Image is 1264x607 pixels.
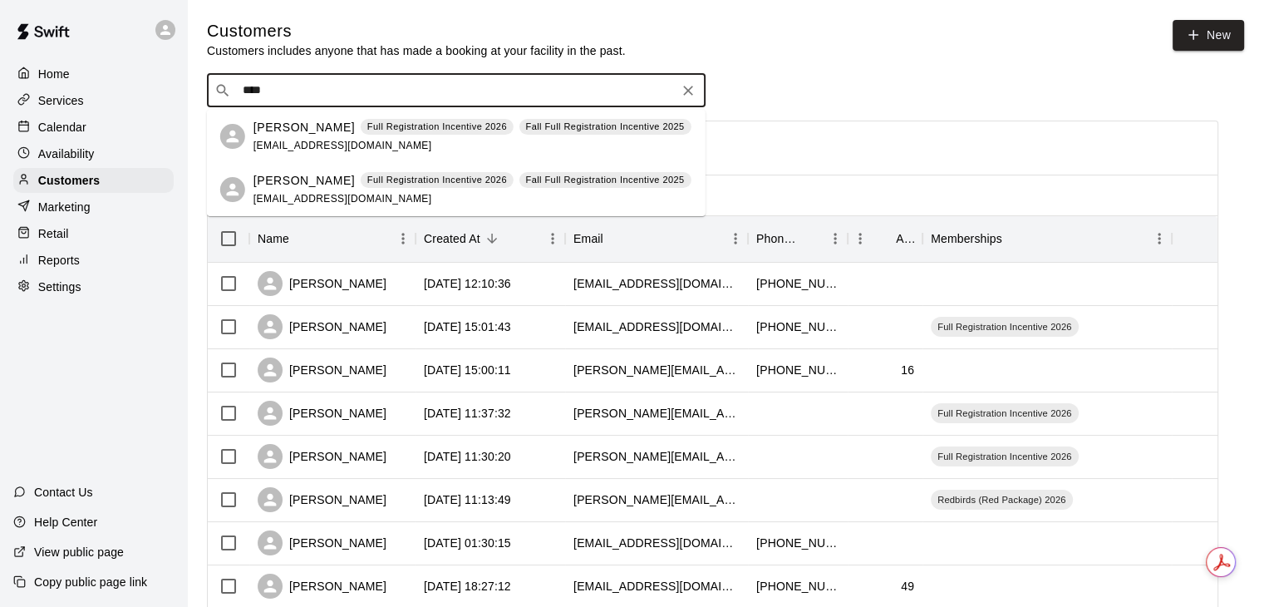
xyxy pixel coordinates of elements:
div: Email [573,215,603,262]
span: [EMAIL_ADDRESS][DOMAIN_NAME] [253,140,432,151]
div: 2025-08-15 11:13:49 [424,491,511,508]
span: Redbirds (Red Package) 2026 [931,493,1073,506]
div: Full Registration Incentive 2026 [931,403,1079,423]
a: Home [13,62,174,86]
p: Copy public page link [34,574,147,590]
span: [EMAIL_ADDRESS][DOMAIN_NAME] [253,193,432,205]
button: Clear [676,79,700,102]
p: Contact Us [34,484,93,501]
div: 2025-08-15 11:30:20 [424,448,511,465]
div: 2025-08-14 18:27:12 [424,578,511,595]
a: Services [13,88,174,113]
p: Fall Full Registration Incentive 2025 [525,173,684,187]
button: Menu [848,226,873,251]
button: Sort [603,227,627,250]
a: Marketing [13,195,174,220]
div: jlsegura528@gmail.com [573,318,740,335]
p: Customers includes anyone that has made a booking at your facility in the past. [207,42,626,59]
span: Full Registration Incentive 2026 [931,407,1079,420]
div: bellovichlady@yahoo.com [573,535,740,551]
div: katedowd10@gmail.com [573,275,740,292]
div: ernesto.segura@huschblackwell.com [573,448,740,465]
a: Reports [13,248,174,273]
div: Age [848,215,922,262]
div: 16 [901,362,914,378]
span: Full Registration Incentive 2026 [931,450,1079,463]
div: [PERSON_NAME] [258,574,386,599]
button: Menu [1147,226,1172,251]
div: Name [249,215,416,262]
div: brent@onefamilychurch.com [573,491,740,508]
p: Marketing [38,199,91,215]
div: Redbirds (Red Package) 2026 [931,490,1073,510]
div: 2025-08-15 15:01:43 [424,318,511,335]
button: Menu [391,226,416,251]
button: Sort [289,227,312,250]
div: Full Registration Incentive 2026 [931,447,1079,466]
div: davehyunch@gmail.com [573,578,740,595]
p: Help Center [34,514,97,531]
div: +16363858590 [756,535,839,551]
div: Created At [424,215,480,262]
div: +13145173222 [756,275,839,292]
a: Calendar [13,115,174,140]
a: Customers [13,168,174,193]
p: Customers [38,172,100,189]
div: Search customers by name or email [207,74,706,107]
p: [PERSON_NAME] [253,119,355,136]
div: [PERSON_NAME] [258,358,386,382]
p: Home [38,66,70,82]
div: henry.ladenberger@icloud.com [573,362,740,378]
div: Keegan Puetz [220,177,245,202]
a: Retail [13,221,174,246]
div: Memberships [931,215,1002,262]
button: Sort [1002,227,1025,250]
p: Full Registration Incentive 2026 [367,173,507,187]
div: +13143096606 [756,318,839,335]
div: [PERSON_NAME] [258,314,386,339]
p: Retail [38,225,69,242]
button: Menu [823,226,848,251]
div: jeremy@sicrankshaft.com [573,405,740,422]
div: Full Registration Incentive 2026 [931,317,1079,337]
div: Created At [416,215,565,262]
div: 2025-08-15 11:37:32 [424,405,511,422]
a: Availability [13,141,174,166]
a: Settings [13,274,174,299]
div: Phone Number [756,215,799,262]
div: Name [258,215,289,262]
p: Settings [38,279,81,295]
div: Phone Number [748,215,848,262]
button: Sort [873,227,896,250]
div: Age [896,215,914,262]
div: Keegan Puetz [220,124,245,149]
div: [PERSON_NAME] [258,401,386,426]
p: Services [38,92,84,109]
div: 2025-08-18 12:10:36 [424,275,511,292]
p: Availability [38,146,95,162]
div: Memberships [922,215,1172,262]
button: Menu [540,226,565,251]
div: Email [565,215,748,262]
div: 2025-08-15 15:00:11 [424,362,511,378]
p: View public page [34,544,124,560]
p: Calendar [38,119,86,136]
span: Full Registration Incentive 2026 [931,320,1079,333]
div: [PERSON_NAME] [258,531,386,555]
button: Menu [723,226,748,251]
button: Sort [480,227,504,250]
button: Sort [799,227,823,250]
p: Reports [38,252,80,269]
div: 2025-08-15 01:30:15 [424,535,511,551]
h5: Customers [207,20,626,42]
div: +13144969554 [756,578,839,595]
p: [PERSON_NAME] [253,172,355,190]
